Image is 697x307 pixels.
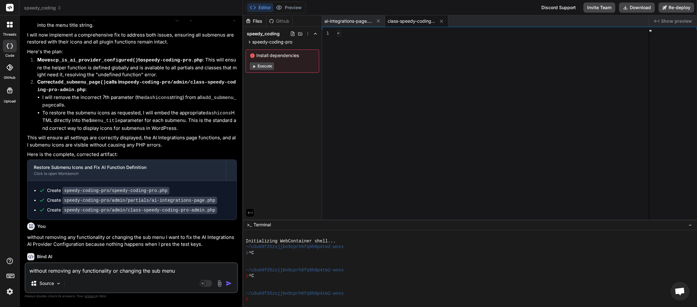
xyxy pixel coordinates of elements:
button: Re-deploy [658,3,694,13]
span: ~/u3uk0f35zsjjbn9cprh6fq9h0p4tm2-wnxx [246,267,344,273]
label: code [5,53,14,58]
span: ❯ [246,250,249,256]
div: Files [243,18,266,24]
code: add_submenu_page() [55,80,106,85]
code: $menu_title [89,118,120,124]
textarea: without removing any functionality or changing the sub menu [26,263,237,275]
code: scp_is_ai_provider_configured() [50,58,138,63]
h6: Bind AI [37,253,52,260]
div: Create [47,207,217,213]
li: I will remove the incorrect 7th parameter (the string) from all calls. [42,94,237,109]
p: without removing any functionality or changing the sub menu I want to fix the AI Integrations AI ... [27,234,237,248]
span: Install dependencies [250,52,315,59]
code: speedy-coding-pro/admin/class-speedy-coding-pro-admin.php [37,80,236,93]
span: Initializing WebContainer shell... [246,238,336,244]
p: Here is the complete, corrected artifact: [27,151,237,158]
strong: Move to [37,57,203,63]
code: dashicons [144,95,170,101]
code: speedy-coding-pro/speedy-coding-pro.php [62,187,170,194]
button: Preview [273,3,304,12]
span: ~/u3uk0f35zsjjbn9cprh6fq9h0p4tm2-wnxx [246,291,344,296]
div: Github [266,18,292,24]
code: speedy-coding-pro/admin/class-speedy-coding-pro-admin.php [62,206,217,214]
img: settings [4,286,15,297]
button: Restore Submenu Icons and Fix AI Function DefinitionClick to open Workbench [27,160,226,181]
span: ~/u3uk0f35zsjjbn9cprh6fq9h0p4tm2-wnxx [246,244,344,250]
h6: You [37,223,46,229]
button: Download [619,3,655,13]
span: ❯ [246,296,249,302]
div: 1 [322,30,329,37]
span: speedy_coding [24,5,62,11]
label: threads [3,32,16,37]
p: I will now implement a comprehensive fix to address both issues, ensuring all submenus are restor... [27,32,237,46]
code: speedy-coding-pro/admin/partials/ai-integrations-page.php [62,197,217,204]
p: This will ensure all settings are correctly displayed, the AI Integrations page functions, and al... [27,134,237,148]
span: ^C [249,250,254,256]
strong: Correct calls in [37,79,236,93]
span: Terminal [253,222,271,228]
button: Execute [250,62,274,70]
li: To restore the submenu icons as requested, I will embed the appropriate HTML directly into the pa... [42,109,237,132]
button: − [687,220,693,230]
li: : This will ensure the helper function is defined globally and is available to all partials and c... [32,56,237,78]
div: Click to open Workbench [34,171,220,176]
button: Invite Team [583,3,615,13]
span: < [337,30,340,36]
p: Here's the plan: [27,48,237,55]
img: Pick Models [56,281,61,286]
div: Create [47,187,170,194]
span: ^C [249,273,254,279]
img: icon [226,280,232,287]
span: class-speedy-coding-pro-admin.php [388,18,435,24]
label: GitHub [4,75,15,80]
div: Open chat [670,282,689,301]
span: speedy-coding-pro [252,39,292,45]
span: Show preview [661,18,692,24]
span: speedy_coding [247,31,280,37]
li: : [32,78,237,132]
button: Editor [247,3,273,12]
span: >_ [247,222,252,228]
span: − [688,222,692,228]
img: attachment [216,280,223,287]
code: speedy-coding-pro.php [143,58,203,63]
span: ❯ [246,273,249,279]
div: Create [47,197,217,204]
p: Always double-check its answers. Your in Bind [25,293,238,299]
span: ai-integrations-page.php [325,18,372,24]
div: Restore Submenu Icons and Fix AI Function Definition [34,164,220,171]
span: privacy [85,294,96,298]
label: Upload [4,99,16,104]
p: Source [39,280,54,287]
div: Discord Support [538,3,580,13]
code: dashicons [206,111,231,116]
